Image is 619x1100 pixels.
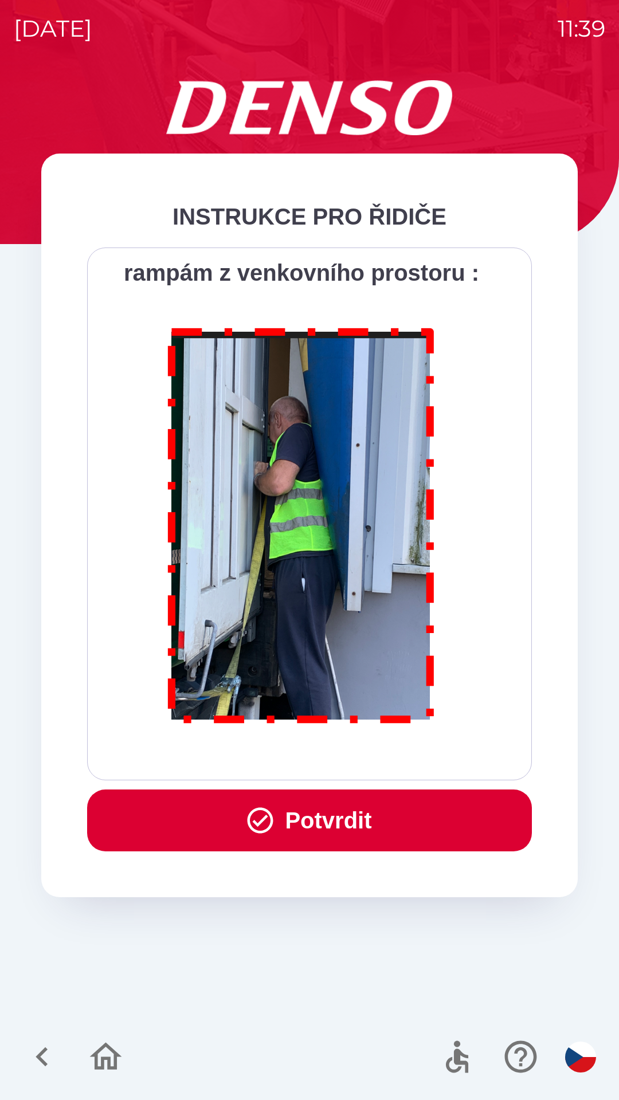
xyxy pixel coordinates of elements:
[565,1042,596,1072] img: cs flag
[41,80,578,135] img: Logo
[155,313,448,734] img: M8MNayrTL6gAAAABJRU5ErkJggg==
[87,199,532,234] div: INSTRUKCE PRO ŘIDIČE
[14,11,92,46] p: [DATE]
[558,11,605,46] p: 11:39
[87,789,532,851] button: Potvrdit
